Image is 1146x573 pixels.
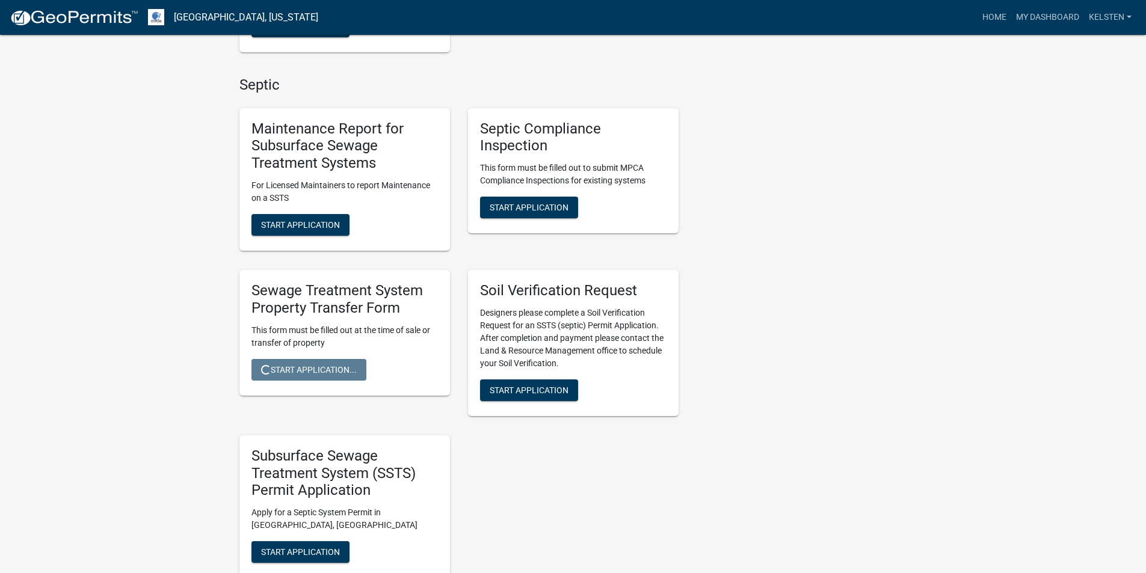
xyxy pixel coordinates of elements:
span: Start Application... [261,364,357,374]
h4: Septic [239,76,679,94]
p: For Licensed Maintainers to report Maintenance on a SSTS [251,179,438,204]
span: Start Application [261,220,340,230]
p: Apply for a Septic System Permit in [GEOGRAPHIC_DATA], [GEOGRAPHIC_DATA] [251,506,438,532]
button: Start Application [251,16,350,37]
span: Start Application [261,547,340,557]
span: Start Application [490,203,568,212]
a: [GEOGRAPHIC_DATA], [US_STATE] [174,7,318,28]
button: Start Application... [251,359,366,381]
span: Start Application [490,385,568,394]
button: Start Application [480,197,578,218]
button: Start Application [251,541,350,563]
a: Home [978,6,1011,29]
p: This form must be filled out at the time of sale or transfer of property [251,324,438,349]
img: Otter Tail County, Minnesota [148,9,164,25]
h5: Soil Verification Request [480,282,667,299]
h5: Maintenance Report for Subsurface Sewage Treatment Systems [251,120,438,172]
h5: Sewage Treatment System Property Transfer Form [251,282,438,317]
button: Start Application [251,214,350,236]
h5: Subsurface Sewage Treatment System (SSTS) Permit Application [251,447,438,499]
button: Start Application [480,379,578,401]
p: This form must be filled out to submit MPCA Compliance Inspections for existing systems [480,162,667,187]
h5: Septic Compliance Inspection [480,120,667,155]
p: Designers please complete a Soil Verification Request for an SSTS (septic) Permit Application. Af... [480,307,667,370]
a: Kelsten [1084,6,1136,29]
a: My Dashboard [1011,6,1084,29]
